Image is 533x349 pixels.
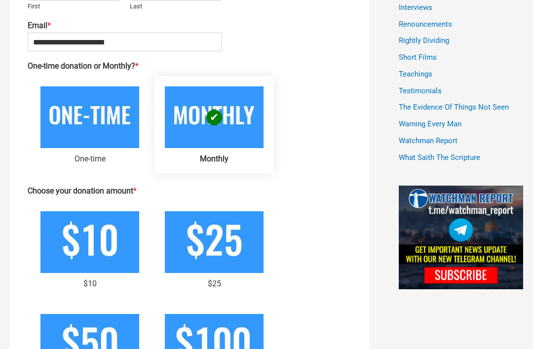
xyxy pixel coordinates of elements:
a: Short Films [399,53,437,62]
span: Monthly [165,154,264,164]
a: Warning Every Man [399,119,461,128]
a: Testimonials [399,86,442,95]
img: $10 [40,211,139,273]
img: $25 [165,211,264,273]
span: $25 [165,279,264,289]
img: Monthly [165,86,264,148]
label: First [28,2,120,11]
a: What Saith The Scripture [399,153,480,162]
span: One-time [40,154,139,164]
img: One-time [40,86,139,148]
label: Last [130,2,222,11]
label: Choose your donation amount [28,186,351,196]
a: Interviews [399,3,432,12]
label: Email [28,21,351,31]
a: Watchman Report [399,136,457,145]
a: Renouncements [399,20,452,29]
a: The Evidence Of Things Not Seen [399,103,509,112]
span: $10 [40,279,139,289]
label: One-time donation or Monthly? [28,61,351,72]
a: Teachings [399,70,432,78]
a: Rightly Dividing [399,36,449,45]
